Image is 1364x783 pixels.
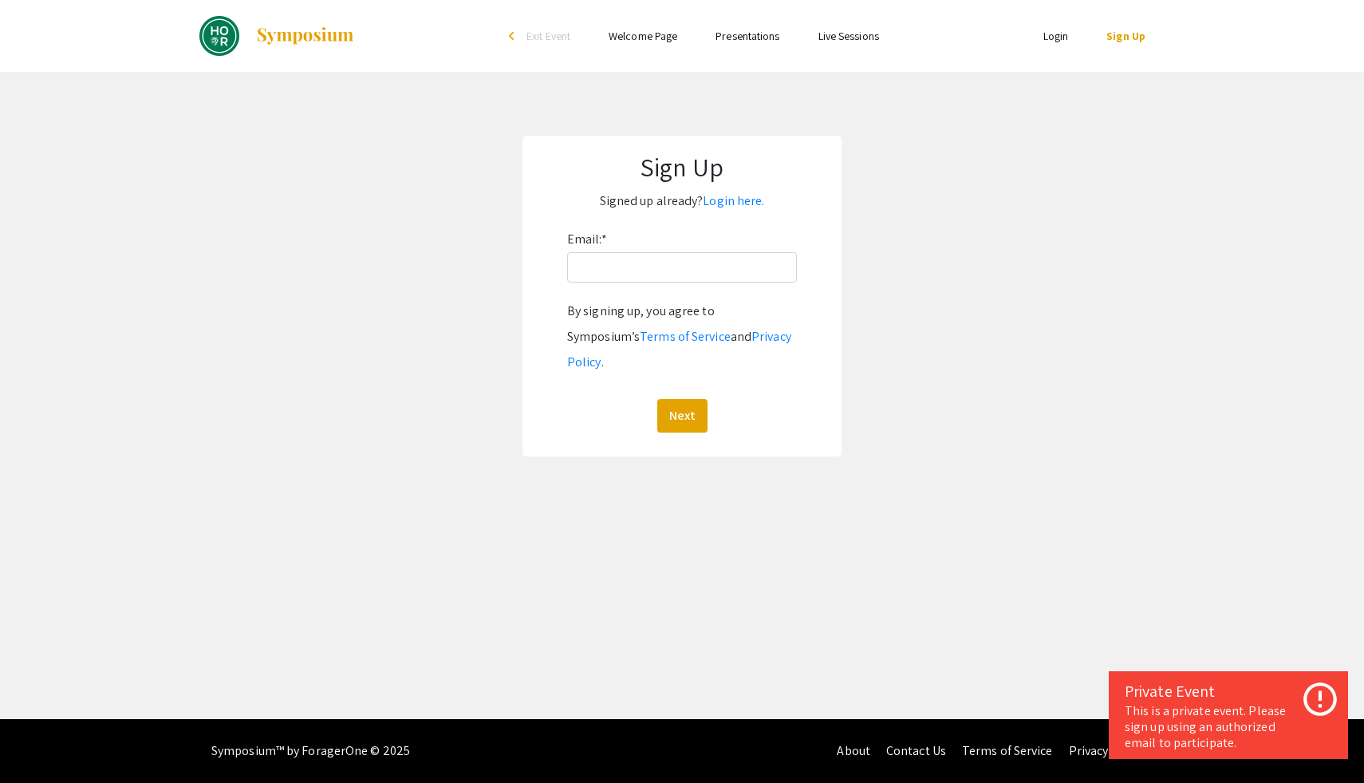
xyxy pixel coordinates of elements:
[609,29,677,43] a: Welcome Page
[12,711,68,771] iframe: Chat
[211,719,410,783] div: Symposium™ by ForagerOne © 2025
[1125,703,1332,751] div: This is a private event. Please sign up using an authorized email to participate.
[567,328,791,370] a: Privacy Policy
[703,192,764,209] a: Login here.
[837,742,870,759] a: About
[199,16,239,56] img: DREAMS: Fall 2024
[886,742,946,759] a: Contact Us
[567,299,797,375] div: By signing up, you agree to Symposium’s and .
[538,152,826,182] h1: Sign Up
[255,26,355,45] img: Symposium by ForagerOne
[567,227,607,252] label: Email:
[1106,29,1145,43] a: Sign Up
[1043,29,1069,43] a: Login
[962,742,1053,759] a: Terms of Service
[1125,679,1332,703] div: Private Event
[818,29,879,43] a: Live Sessions
[538,188,826,214] p: Signed up already?
[716,29,779,43] a: Presentations
[1069,742,1145,759] a: Privacy Policy
[657,399,708,433] button: Next
[199,16,355,56] a: DREAMS: Fall 2024
[526,29,570,43] span: Exit Event
[509,31,518,41] div: arrow_back_ios
[640,328,731,345] a: Terms of Service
